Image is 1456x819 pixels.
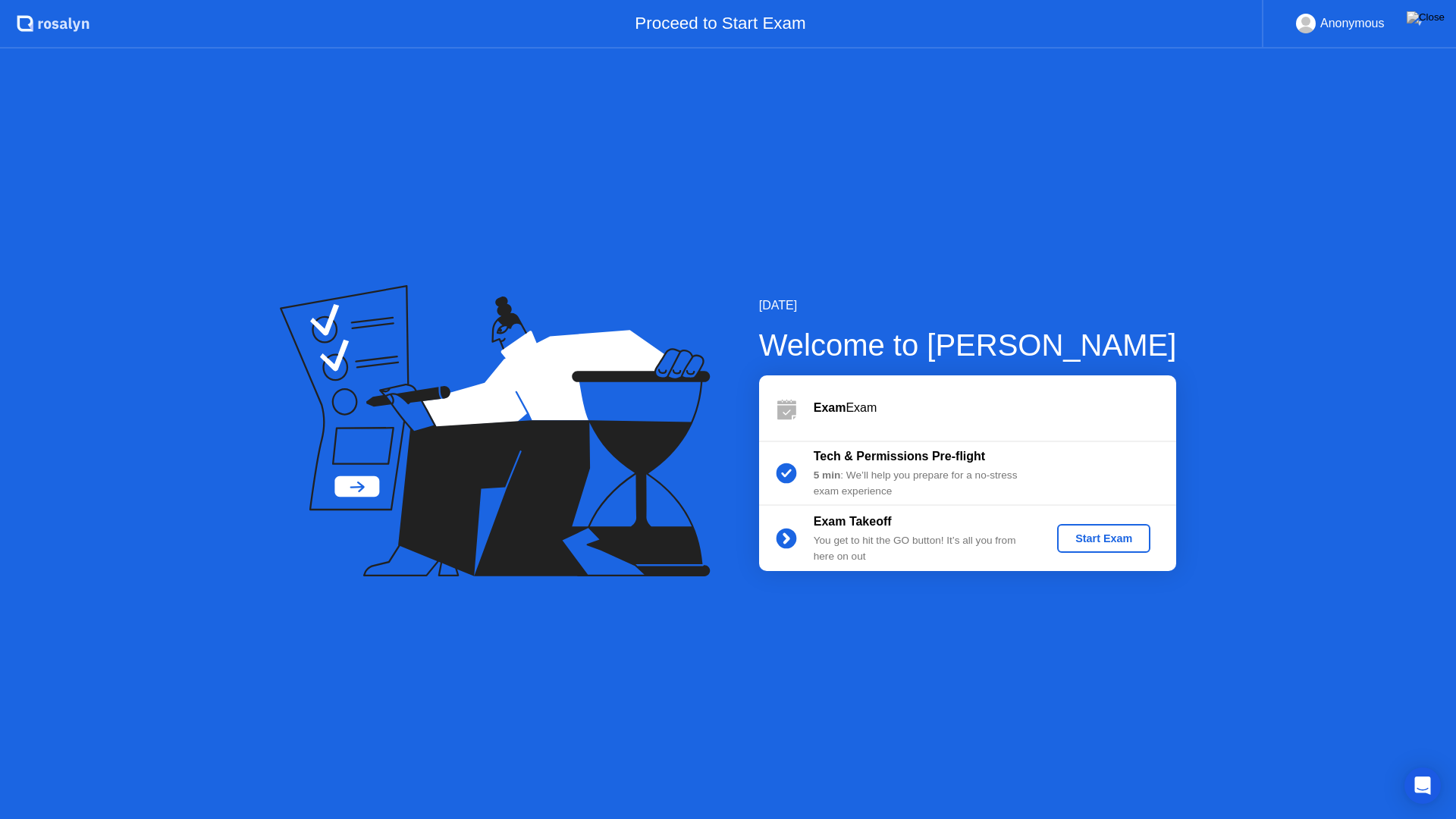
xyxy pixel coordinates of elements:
div: Open Intercom Messenger [1404,767,1441,804]
div: [DATE] [759,297,1177,315]
div: Anonymous [1320,14,1385,33]
div: : We’ll help you prepare for a no-stress exam experience [814,468,1032,499]
b: Tech & Permissions Pre-flight [814,450,985,463]
div: Exam [814,399,1176,417]
b: Exam Takeoff [814,515,892,528]
b: 5 min [814,469,841,481]
b: Exam [814,401,846,414]
div: You get to hit the GO button! It’s all you from here on out [814,533,1032,564]
div: Start Exam [1063,532,1144,544]
img: Close [1407,11,1445,24]
button: Start Exam [1057,524,1150,553]
div: Welcome to [PERSON_NAME] [759,322,1177,368]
